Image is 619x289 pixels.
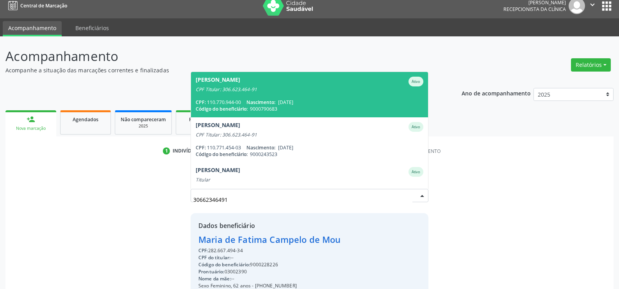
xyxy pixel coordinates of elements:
small: Ativo [412,124,420,129]
div: CPF Titular: 306.623.464-91 [196,132,423,138]
div: [PERSON_NAME] [196,77,240,86]
span: Nome da mãe: [198,275,231,282]
span: CPF: [198,247,208,254]
a: Acompanhamento [3,21,62,36]
div: 1 [163,147,170,154]
div: -- [198,254,364,261]
span: Código do beneficiário: [196,106,248,112]
div: 2025 [182,123,221,129]
span: Código do beneficiário: [198,261,250,268]
div: Maria de Fatima Campelo de Mou [198,233,364,246]
span: 9000243523 [250,151,277,158]
div: 110.771.454-03 [196,144,423,151]
span: CPF: [196,99,206,106]
div: 110.770.944-00 [196,99,423,106]
div: Indivíduo [173,147,199,154]
div: person_add [27,115,35,124]
div: [PERSON_NAME] [196,167,240,177]
a: Beneficiários [70,21,114,35]
span: 9000790683 [250,106,277,112]
div: Nova marcação [11,126,51,131]
span: Recepcionista da clínica [503,6,566,13]
span: Nascimento: [246,144,275,151]
span: Central de Marcação [20,2,67,9]
div: 282.667.494-34 [198,247,364,254]
span: Nascimento: [246,99,275,106]
small: Ativo [412,79,420,84]
div: [PERSON_NAME] [196,122,240,132]
p: Ano de acompanhamento [462,88,531,98]
span: CPF do titular: [198,254,230,261]
span: Agendados [73,116,98,123]
div: 2025 [121,123,166,129]
div: CPF Titular: 306.623.464-91 [196,86,423,93]
button: Relatórios [571,58,611,72]
small: Ativo [412,169,420,174]
span: [DATE] [278,99,293,106]
p: Acompanhamento [5,47,431,66]
span: Não compareceram [121,116,166,123]
div: 9000228226 [198,261,364,268]
div: -- [198,275,364,282]
span: [DATE] [278,144,293,151]
div: Dados beneficiário [198,221,364,230]
span: CPF: [196,144,206,151]
div: Titular [196,177,423,183]
div: 03002390 [198,268,364,275]
input: Busque por nome, código ou CPF [193,192,412,207]
span: Resolvidos [189,116,213,123]
span: Código do beneficiário: [196,151,248,158]
p: Acompanhe a situação das marcações correntes e finalizadas [5,66,431,74]
i:  [588,0,597,9]
span: Prontuário: [198,268,225,275]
